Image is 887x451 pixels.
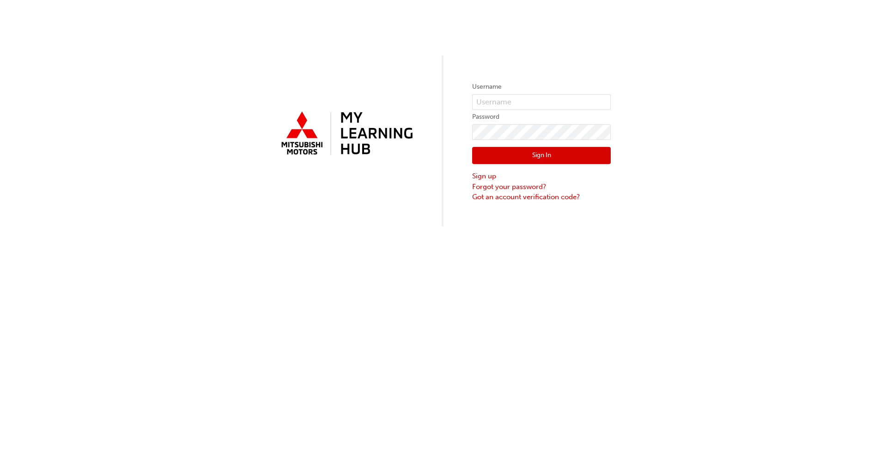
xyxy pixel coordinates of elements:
a: Forgot your password? [472,182,611,192]
a: Sign up [472,171,611,182]
label: Username [472,81,611,92]
a: Got an account verification code? [472,192,611,202]
img: mmal [276,108,415,160]
button: Sign In [472,147,611,165]
label: Password [472,111,611,122]
input: Username [472,94,611,110]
